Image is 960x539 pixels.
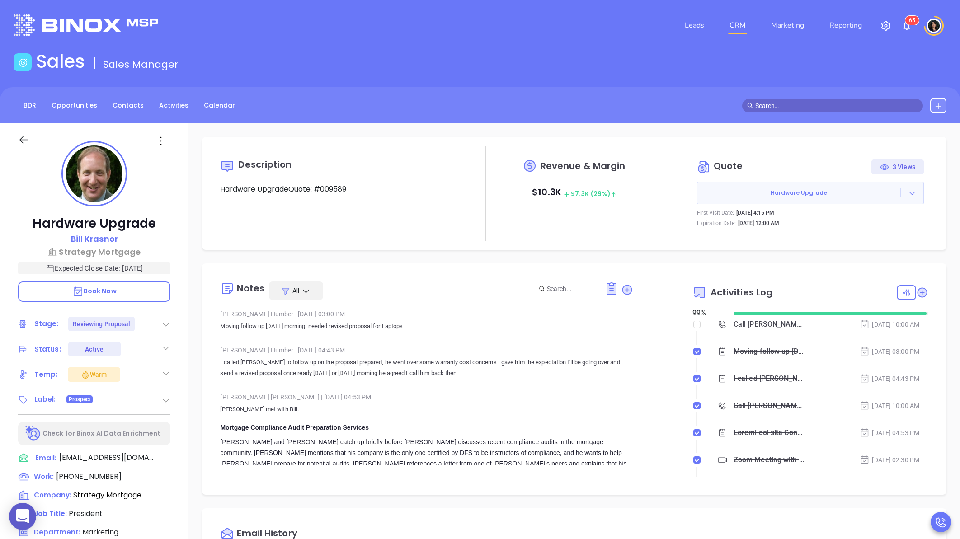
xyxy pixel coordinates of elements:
a: Reporting [826,16,866,34]
input: Search… [755,101,918,111]
span: Book Now [72,286,117,295]
div: Reviewing Proposal [73,317,131,331]
div: Warm [81,369,107,380]
div: [DATE] 10:00 AM [860,319,919,329]
p: [PERSON_NAME] met with Bill: [220,404,633,415]
div: Mortgage Compliance Audit Preparation Services [220,422,633,433]
img: iconNotification [901,20,912,31]
a: Opportunities [46,98,103,113]
p: Bill Krasnor [71,233,118,245]
div: Status: [34,342,61,356]
span: | [295,310,296,318]
span: | [295,347,296,354]
span: Company: [34,490,71,500]
p: I called [PERSON_NAME] to follow up on the proposal prepared, he went over some warranty cost con... [220,357,633,379]
span: Description [238,158,292,171]
span: $ 7.3K (29%) [564,189,616,198]
div: [DATE] 04:43 PM [860,374,919,384]
div: Call [PERSON_NAME] to follow up - [PERSON_NAME] [734,318,805,331]
span: Marketing [82,527,118,537]
img: Ai-Enrich-DaqCidB-.svg [25,426,41,441]
div: Call [PERSON_NAME] proposal review - [PERSON_NAME] [734,399,805,412]
input: Search... [547,284,595,294]
p: Check for Binox AI Data Enrichment [42,429,160,438]
span: Hardware Upgrade [697,189,900,197]
a: Activities [154,98,194,113]
span: [PHONE_NUMBER] [56,471,122,482]
p: $ 10.3K [532,184,616,202]
span: Revenue & Margin [541,161,626,170]
p: First Visit Date: [697,209,734,217]
sup: 65 [905,16,919,25]
span: Department: [34,527,80,537]
p: Expiration Date: [697,219,736,227]
div: 3 Views [880,159,915,174]
span: Email: [35,452,56,464]
a: Strategy Mortgage [18,246,170,258]
span: search [747,103,753,109]
a: Contacts [107,98,149,113]
span: Activities Log [711,288,772,297]
div: [PERSON_NAME] [PERSON_NAME] [DATE] 04:53 PM [220,390,633,404]
p: Expected Close Date: [DATE] [18,262,170,274]
img: profile-user [66,145,122,202]
span: [EMAIL_ADDRESS][DOMAIN_NAME] [59,452,154,463]
span: President [69,508,103,519]
p: Hardware UpgradeQuote: #009589 [220,184,456,195]
span: Prospect [69,394,91,404]
span: Quote [714,159,743,172]
a: BDR [18,98,42,113]
div: [PERSON_NAME] and [PERSON_NAME] catch up briefly before [PERSON_NAME] discusses recent compliance... [220,436,633,491]
h1: Sales [36,51,85,72]
div: Temp: [34,368,58,381]
span: Work: [34,472,54,481]
button: Hardware Upgrade [697,182,924,204]
div: [DATE] 03:00 PM [860,347,919,356]
p: [DATE] 4:15 PM [736,209,774,217]
span: Job Title: [34,509,67,518]
a: Bill Krasnor [71,233,118,246]
span: 5 [912,17,915,23]
div: Active [85,342,104,356]
div: [PERSON_NAME] Humber [DATE] 04:43 PM [220,343,633,357]
span: Strategy Mortgage [73,490,141,500]
div: Loremi dol sita Cons:Adipisci Elitseddoe Tempo Incididuntu LaboreetDolore mag Aliq enima mi venia... [734,426,805,440]
div: Notes [237,284,264,293]
img: logo [14,14,158,36]
div: [PERSON_NAME] Humber [DATE] 03:00 PM [220,307,633,321]
img: iconSetting [880,20,891,31]
div: Stage: [34,317,59,331]
a: Marketing [767,16,808,34]
div: 99 % [692,308,723,319]
p: Hardware Upgrade [18,216,170,232]
span: All [292,286,299,295]
span: 6 [909,17,912,23]
div: I called [PERSON_NAME] to follow up on the proposal prepared, he went over some warranty cost con... [734,372,805,385]
div: Label: [34,393,56,406]
div: [DATE] 02:30 PM [860,455,919,465]
div: [DATE] 04:53 PM [860,428,919,438]
div: Zoom Meeting with [PERSON_NAME] [734,453,805,467]
a: Calendar [198,98,240,113]
span: | [321,394,322,401]
span: Sales Manager [103,57,179,71]
img: user [927,19,941,33]
p: [DATE] 12:00 AM [738,219,779,227]
div: Moving follow up [DATE] morning, needed revised proposal for Laptops&nbsp; [734,345,805,358]
a: CRM [726,16,749,34]
img: Circle dollar [697,159,711,174]
p: Moving follow up [DATE] morning, needed revised proposal for Laptops [220,321,633,332]
a: Leads [681,16,708,34]
div: [DATE] 10:00 AM [860,401,919,411]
